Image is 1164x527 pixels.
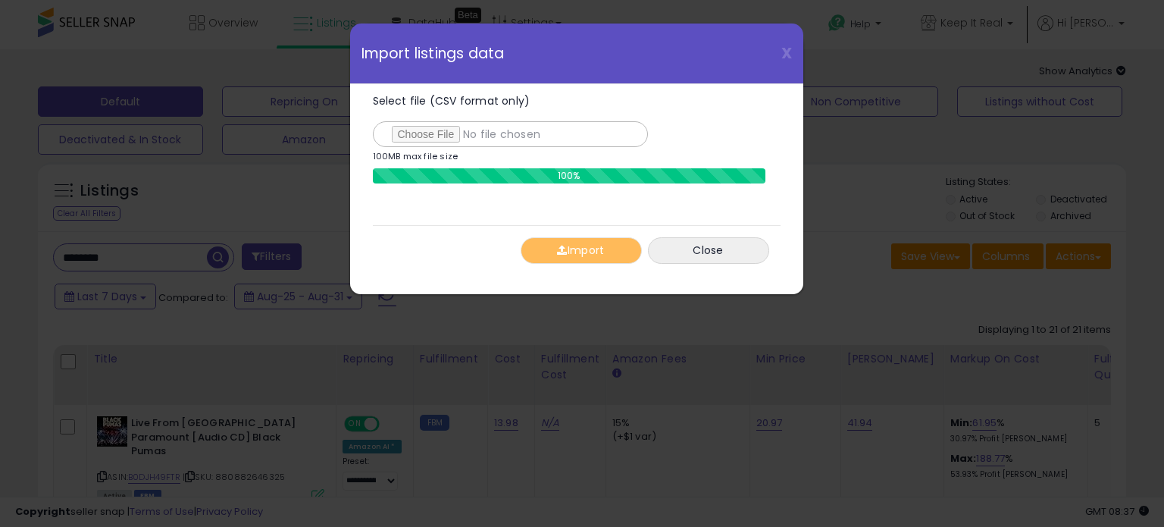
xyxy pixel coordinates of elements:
button: Close [648,237,769,264]
span: X [781,42,792,64]
div: 100% [373,168,765,184]
span: Select file (CSV format only) [373,93,530,108]
span: Import listings data [361,46,505,61]
button: Import [521,237,642,264]
p: 100MB max file size [373,152,458,161]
